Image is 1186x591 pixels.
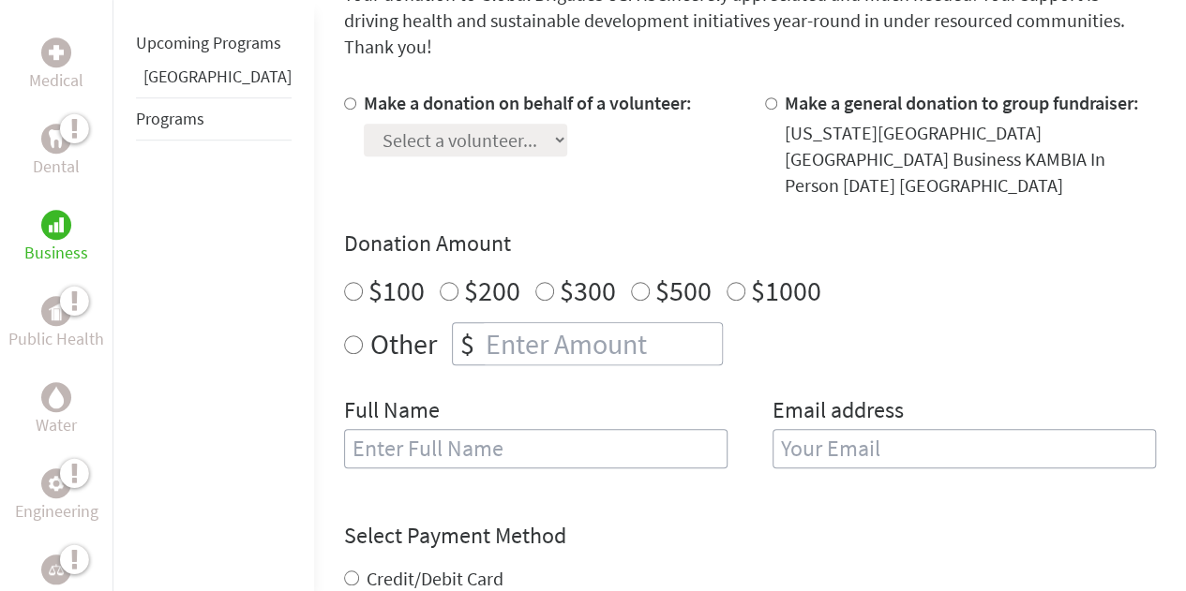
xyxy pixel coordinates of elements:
div: Water [41,382,71,412]
img: Water [49,386,64,407]
img: Public Health [49,302,64,320]
label: Email address [773,395,904,429]
label: Make a donation on behalf of a volunteer: [364,91,692,114]
img: Business [49,217,64,232]
a: [GEOGRAPHIC_DATA] [143,66,292,87]
a: MedicalMedical [29,37,83,94]
label: Other [370,322,437,365]
div: Legal Empowerment [41,554,71,584]
p: Business [24,240,88,266]
a: DentalDental [33,124,80,180]
p: Dental [33,154,80,180]
label: $200 [464,273,520,308]
label: $300 [560,273,616,308]
div: Public Health [41,296,71,326]
a: Upcoming Programs [136,32,281,53]
h4: Donation Amount [344,229,1156,259]
input: Enter Full Name [344,429,728,468]
label: Full Name [344,395,440,429]
img: Legal Empowerment [49,564,64,575]
div: [US_STATE][GEOGRAPHIC_DATA] [GEOGRAPHIC_DATA] Business KAMBIA In Person [DATE] [GEOGRAPHIC_DATA] [785,120,1156,199]
img: Engineering [49,476,64,491]
li: Upcoming Programs [136,22,292,64]
p: Medical [29,67,83,94]
li: Panama [136,64,292,97]
div: Medical [41,37,71,67]
label: $100 [368,273,425,308]
a: Public HealthPublic Health [8,296,104,352]
input: Enter Amount [482,323,722,364]
a: BusinessBusiness [24,210,88,266]
a: WaterWater [36,382,77,438]
li: Programs [136,97,292,140]
div: $ [453,323,482,364]
a: Programs [136,108,204,129]
div: Dental [41,124,71,154]
label: Credit/Debit Card [367,567,503,590]
p: Water [36,412,77,438]
label: $1000 [751,273,821,308]
h4: Select Payment Method [344,521,1156,551]
a: EngineeringEngineering [15,468,98,525]
label: $500 [655,273,712,308]
p: Engineering [15,498,98,525]
div: Engineering [41,468,71,498]
div: Business [41,210,71,240]
input: Your Email [773,429,1156,468]
img: Dental [49,129,64,147]
label: Make a general donation to group fundraiser: [785,91,1139,114]
img: Medical [49,45,64,60]
p: Public Health [8,326,104,352]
